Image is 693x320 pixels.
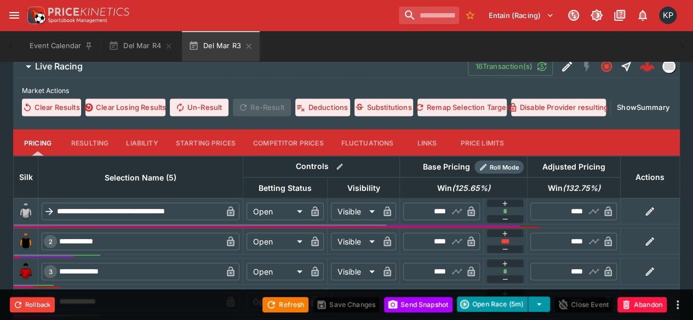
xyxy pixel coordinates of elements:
div: Open [247,232,306,250]
h6: Live Racing [35,61,83,72]
div: Show/hide Price Roll mode configuration. [474,160,524,173]
img: blank-silk.png [17,202,35,220]
button: Del Mar R4 [102,31,180,61]
button: Price Limits [451,129,513,155]
span: Betting Status [247,181,324,194]
button: ShowSummary [615,98,671,116]
button: Closed [597,56,616,76]
label: Market Actions [22,82,671,98]
div: Base Pricing [419,160,474,173]
input: search [399,7,459,24]
button: Starting Prices [167,129,244,155]
button: Bulk edit [333,159,347,173]
em: ( 125.65 %) [451,181,490,194]
button: Live Racing [13,55,468,77]
button: Refresh [262,297,308,312]
span: 2 [47,237,55,245]
button: No Bookmarks [461,7,479,24]
span: Roll Mode [485,162,524,172]
em: ( 132.75 %) [562,181,600,194]
div: Kedar Pandit [659,7,677,24]
img: runner 2 [17,232,35,250]
div: Visible [331,263,379,280]
button: select merge strategy [528,296,550,312]
img: liveracing [663,60,675,72]
div: split button [457,296,550,312]
button: Documentation [610,5,629,25]
button: Del Mar R3 [182,31,260,61]
button: Remap Selection Target [417,98,507,116]
div: Visible [331,232,379,250]
th: Adjusted Pricing [527,156,620,177]
button: Abandon [617,297,667,312]
button: Select Tenant [482,7,560,24]
button: Pricing [13,129,62,155]
div: Open [247,202,306,220]
img: Sportsbook Management [48,18,107,23]
button: Liability [117,129,167,155]
img: PriceKinetics Logo [24,4,46,26]
span: Selection Name (5) [93,171,188,184]
button: 16Transaction(s) [468,57,553,75]
button: Clear Losing Results [85,98,165,116]
div: liveracing [662,60,675,73]
div: 491a56e6-37b1-4d87-b38e-a7e20fd80fa2 [639,59,655,74]
button: Connected to PK [564,5,583,25]
th: Silk [14,156,38,198]
button: Open Race (5m) [457,296,528,312]
span: Re-Result [233,98,290,116]
span: Visibility [335,181,392,194]
button: Resulting [62,129,117,155]
button: Clear Results [22,98,81,116]
button: Straight [616,56,636,76]
th: Actions [620,156,679,198]
svg: Closed [600,60,613,73]
button: Toggle light/dark mode [587,5,606,25]
button: Edit Detail [557,56,577,76]
button: SGM Disabled [577,56,597,76]
a: 491a56e6-37b1-4d87-b38e-a7e20fd80fa2 [636,55,658,77]
div: Visible [331,202,379,220]
button: Notifications [633,5,652,25]
button: Event Calendar [23,31,100,61]
button: Substitutions [354,98,414,116]
img: PriceKinetics [48,8,129,16]
button: Fluctuations [333,129,403,155]
button: Disable Provider resulting [511,98,605,116]
span: excl. Emergencies (132.75%) [535,181,612,194]
button: Competitor Prices [244,129,333,155]
button: Deductions [295,98,350,116]
button: Kedar Pandit [656,3,680,27]
button: Un-Result [170,98,228,116]
th: Controls [243,156,399,177]
span: Mark an event as closed and abandoned. [617,298,667,309]
span: excl. Emergencies (125.65%) [425,181,502,194]
button: Rollback [10,297,55,312]
div: Open [247,263,306,280]
span: 3 [47,267,55,275]
button: Links [402,129,451,155]
img: logo-cerberus--red.svg [639,59,655,74]
button: open drawer [4,5,24,25]
img: runner 3 [17,263,35,280]
button: more [671,298,684,311]
button: Send Snapshot [384,297,453,312]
